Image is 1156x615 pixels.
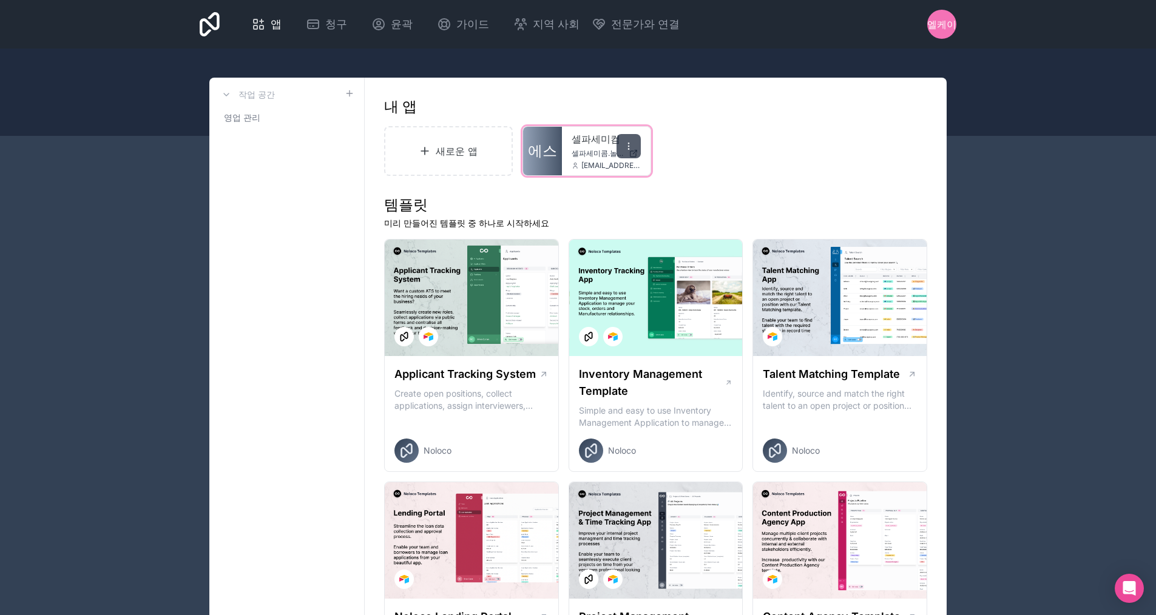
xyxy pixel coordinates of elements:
p: Create open positions, collect applications, assign interviewers, centralise candidate feedback a... [394,388,549,412]
h1: Inventory Management Template [579,366,725,400]
h1: Applicant Tracking System [394,366,536,383]
span: Noloco [424,445,451,457]
a: 에스 [523,127,562,175]
font: 윤곽 [391,18,413,30]
font: 영업 관리 [224,112,260,123]
a: 새로운 앱 [384,126,513,176]
span: Noloco [608,445,636,457]
a: 지역 사회 [504,11,589,38]
h1: Talent Matching Template [763,366,900,383]
p: Identify, source and match the right talent to an open project or position with our Talent Matchi... [763,388,917,412]
a: 셀파세미콤.놀로코.코 [572,149,641,158]
a: 청구 [296,11,357,38]
img: 에어테이블 로고 [608,332,618,341]
a: 앱 [242,11,291,38]
a: 영업 관리 [219,107,354,129]
img: 에어테이블 로고 [399,574,409,584]
font: 미리 만들어진 템플릿 중 하나로 시작하세요 [384,218,549,228]
font: 앱 [271,18,282,30]
font: 셀파세미컴 [572,133,620,145]
font: 새로운 앱 [436,145,478,157]
font: 엘케이 [927,18,956,30]
img: 에어테이블 로고 [608,574,618,584]
a: 셀파세미컴 [572,132,641,146]
font: 전문가와 연결 [611,18,680,30]
font: 에스 [528,142,557,160]
button: 전문가와 연결 [592,16,680,33]
p: Simple and easy to use Inventory Management Application to manage your stock, orders and Manufact... [579,405,733,429]
font: 작업 공간 [238,89,275,99]
a: 가이드 [427,11,499,38]
img: 에어테이블 로고 [424,332,433,341]
a: 작업 공간 [219,87,275,102]
font: 내 앱 [384,98,417,115]
font: 템플릿 [384,196,428,213]
font: 청구 [325,18,347,30]
div: 인터콤 메신저 열기 [1115,574,1144,603]
img: 에어테이블 로고 [768,574,777,584]
font: 가이드 [456,18,489,30]
font: [EMAIL_ADDRESS][DOMAIN_NAME] [581,161,705,170]
img: 에어테이블 로고 [768,332,777,341]
span: Noloco [792,445,820,457]
font: 지역 사회 [533,18,580,30]
a: 윤곽 [362,11,422,38]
